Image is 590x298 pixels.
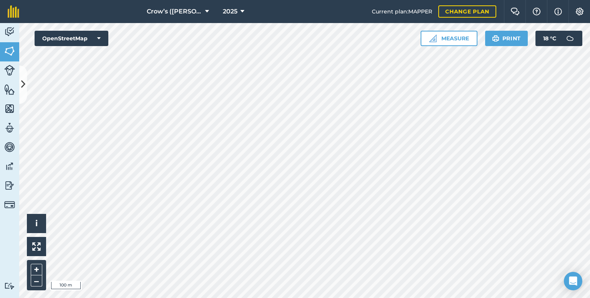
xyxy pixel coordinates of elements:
[31,264,42,275] button: +
[4,65,15,76] img: svg+xml;base64,PD94bWwgdmVyc2lvbj0iMS4wIiBlbmNvZGluZz0idXRmLTgiPz4KPCEtLSBHZW5lcmF0b3I6IEFkb2JlIE...
[4,103,15,114] img: svg+xml;base64,PHN2ZyB4bWxucz0iaHR0cDovL3d3dy53My5vcmcvMjAwMC9zdmciIHdpZHRoPSI1NiIgaGVpZ2h0PSI2MC...
[32,242,41,251] img: Four arrows, one pointing top left, one top right, one bottom right and the last bottom left
[4,199,15,210] img: svg+xml;base64,PD94bWwgdmVyc2lvbj0iMS4wIiBlbmNvZGluZz0idXRmLTgiPz4KPCEtLSBHZW5lcmF0b3I6IEFkb2JlIE...
[564,272,582,290] div: Open Intercom Messenger
[421,31,477,46] button: Measure
[4,45,15,57] img: svg+xml;base64,PHN2ZyB4bWxucz0iaHR0cDovL3d3dy53My5vcmcvMjAwMC9zdmciIHdpZHRoPSI1NiIgaGVpZ2h0PSI2MC...
[35,219,38,228] span: i
[575,8,584,15] img: A cog icon
[4,161,15,172] img: svg+xml;base64,PD94bWwgdmVyc2lvbj0iMS4wIiBlbmNvZGluZz0idXRmLTgiPz4KPCEtLSBHZW5lcmF0b3I6IEFkb2JlIE...
[147,7,202,16] span: Crow’s ([PERSON_NAME])
[4,26,15,38] img: svg+xml;base64,PD94bWwgdmVyc2lvbj0iMS4wIiBlbmNvZGluZz0idXRmLTgiPz4KPCEtLSBHZW5lcmF0b3I6IEFkb2JlIE...
[492,34,499,43] img: svg+xml;base64,PHN2ZyB4bWxucz0iaHR0cDovL3d3dy53My5vcmcvMjAwMC9zdmciIHdpZHRoPSIxOSIgaGVpZ2h0PSIyNC...
[535,31,582,46] button: 18 °C
[8,5,19,18] img: fieldmargin Logo
[438,5,496,18] a: Change plan
[4,180,15,191] img: svg+xml;base64,PD94bWwgdmVyc2lvbj0iMS4wIiBlbmNvZGluZz0idXRmLTgiPz4KPCEtLSBHZW5lcmF0b3I6IEFkb2JlIE...
[554,7,562,16] img: svg+xml;base64,PHN2ZyB4bWxucz0iaHR0cDovL3d3dy53My5vcmcvMjAwMC9zdmciIHdpZHRoPSIxNyIgaGVpZ2h0PSIxNy...
[562,31,578,46] img: svg+xml;base64,PD94bWwgdmVyc2lvbj0iMS4wIiBlbmNvZGluZz0idXRmLTgiPz4KPCEtLSBHZW5lcmF0b3I6IEFkb2JlIE...
[27,214,46,233] button: i
[543,31,556,46] span: 18 ° C
[4,122,15,134] img: svg+xml;base64,PD94bWwgdmVyc2lvbj0iMS4wIiBlbmNvZGluZz0idXRmLTgiPz4KPCEtLSBHZW5lcmF0b3I6IEFkb2JlIE...
[223,7,237,16] span: 2025
[485,31,528,46] button: Print
[4,141,15,153] img: svg+xml;base64,PD94bWwgdmVyc2lvbj0iMS4wIiBlbmNvZGluZz0idXRmLTgiPz4KPCEtLSBHZW5lcmF0b3I6IEFkb2JlIE...
[35,31,108,46] button: OpenStreetMap
[4,282,15,290] img: svg+xml;base64,PD94bWwgdmVyc2lvbj0iMS4wIiBlbmNvZGluZz0idXRmLTgiPz4KPCEtLSBHZW5lcmF0b3I6IEFkb2JlIE...
[532,8,541,15] img: A question mark icon
[4,84,15,95] img: svg+xml;base64,PHN2ZyB4bWxucz0iaHR0cDovL3d3dy53My5vcmcvMjAwMC9zdmciIHdpZHRoPSI1NiIgaGVpZ2h0PSI2MC...
[510,8,520,15] img: Two speech bubbles overlapping with the left bubble in the forefront
[372,7,432,16] span: Current plan : MAPPER
[31,275,42,286] button: –
[429,35,437,42] img: Ruler icon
